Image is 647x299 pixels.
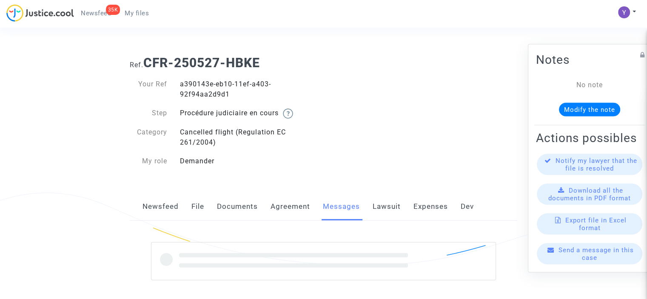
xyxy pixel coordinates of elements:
a: My files [118,7,156,20]
a: Agreement [271,193,310,221]
div: Demander [174,156,324,166]
div: Step [123,108,174,119]
span: Ref. [130,61,143,69]
a: File [191,193,204,221]
a: Dev [461,193,474,221]
span: Notify my lawyer that the file is resolved [556,157,637,172]
img: help.svg [283,108,293,119]
div: Category [123,127,174,148]
span: Newsfeed [81,9,111,17]
span: Send a message in this case [559,246,634,261]
img: ACg8ocLJbu-06PV-PP0rSorRCNxlVR0ijoVEwORkjsgJBMEIW3VU-A=s96-c [618,6,630,18]
button: Modify the note [559,103,620,116]
span: Download all the documents in PDF format [548,186,631,202]
a: Expenses [413,193,448,221]
div: Your Ref [123,79,174,100]
h2: Actions possibles [536,130,643,145]
b: CFR-250527-HBKE [143,55,260,70]
a: Newsfeed [143,193,179,221]
div: No note [549,80,630,90]
a: Lawsuit [373,193,401,221]
a: 35KNewsfeed [74,7,118,20]
span: My files [125,9,149,17]
div: Procédure judiciaire en cours [174,108,324,119]
div: Cancelled flight (Regulation EC 261/2004) [174,127,324,148]
img: jc-logo.svg [6,4,74,22]
a: Messages [323,193,360,221]
div: My role [123,156,174,166]
a: Documents [217,193,258,221]
span: Export file in Excel format [565,216,627,231]
h2: Notes [536,52,643,67]
div: 35K [106,5,120,15]
div: a390143e-eb10-11ef-a403-92f94aa2d9d1 [174,79,324,100]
